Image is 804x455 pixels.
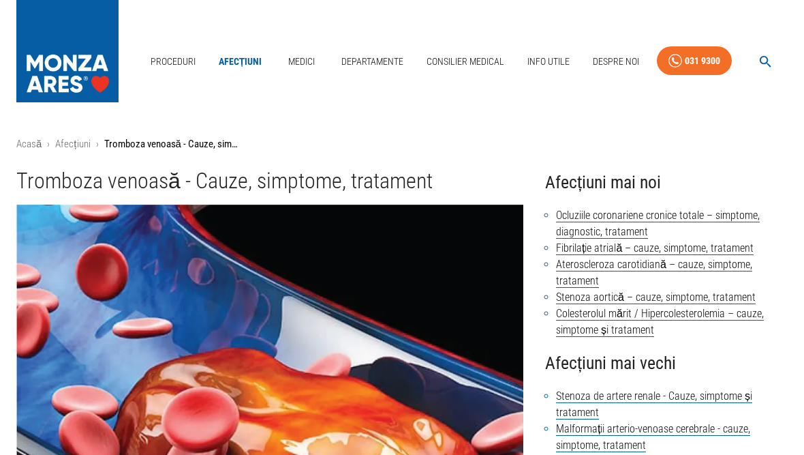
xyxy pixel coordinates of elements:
a: Info Utile [522,48,575,76]
h4: Afecțiuni mai vechi [545,349,788,377]
a: Stenoza de artere renale - Cauze, simptome și tratament [556,390,752,420]
a: Afecțiuni [55,138,90,150]
h1: Tromboza venoasă - Cauze, simptome, tratament [16,168,523,194]
li: › [96,136,99,152]
p: Tromboza venoasă - Cauze, simptome, tratament [104,136,241,152]
a: Colesterolul mărit / Hipercolesterolemia – cauze, simptome și tratament [556,307,764,337]
a: Ocluziile coronariene cronice totale – simptome, diagnostic, tratament [556,209,760,239]
a: Stenoza aortică – cauze, simptome, tratament [556,291,756,304]
a: Proceduri [145,48,201,76]
a: Departamente [336,48,409,76]
a: Malformații arterio-venoase cerebrale - cauze, simptome, tratament [556,422,750,452]
a: Afecțiuni [213,48,268,76]
a: Despre Noi [587,48,645,76]
div: 031 9300 [685,53,720,70]
nav: breadcrumb [16,136,788,152]
a: Acasă [16,138,42,150]
a: Fibrilație atrială – cauze, simptome, tratament [556,241,754,255]
h4: Afecțiuni mai noi [545,168,788,196]
a: Medici [279,48,323,76]
a: Ateroscleroza carotidiană – cauze, simptome, tratament [556,258,752,288]
a: 031 9300 [657,46,732,76]
li: › [47,136,50,152]
a: Consilier Medical [421,48,510,76]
